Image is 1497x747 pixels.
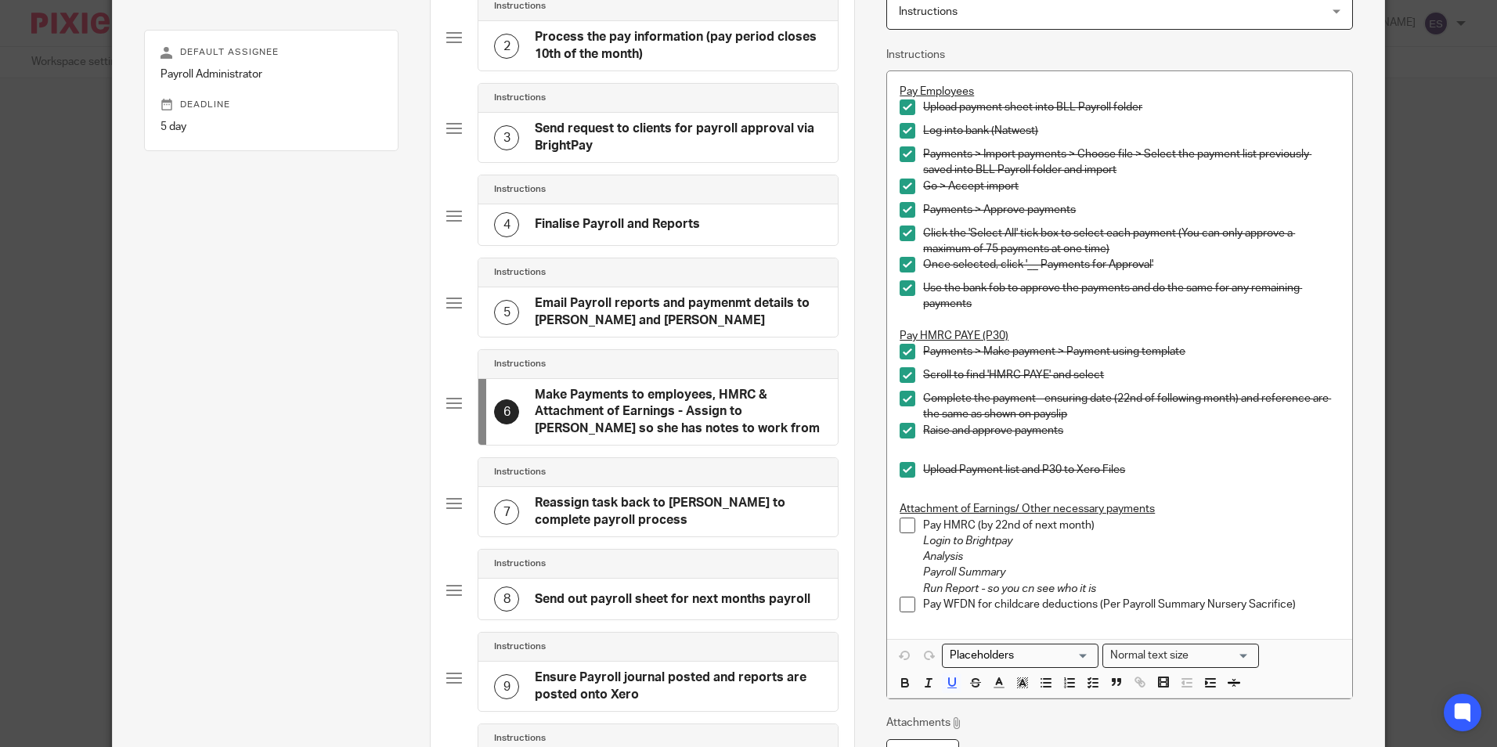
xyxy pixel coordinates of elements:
em: Login to Brightpay [923,536,1012,547]
h4: Make Payments to employees, HMRC & Attachment of Earnings - Assign to [PERSON_NAME] so she has no... [535,387,822,437]
p: Payments > Make payment > Payment using template [923,344,1339,359]
div: 3 [494,125,519,150]
p: Log into bank (Natwest) [923,123,1339,139]
div: Text styles [1102,644,1259,668]
p: Payroll Administrator [161,67,382,82]
h4: Send request to clients for payroll approval via BrightPay [535,121,822,154]
u: Pay HMRC PAYE (P30) [900,330,1008,341]
h4: Instructions [494,183,546,196]
div: Placeholders [942,644,1098,668]
em: Payroll Summary [923,567,1005,578]
p: Default assignee [161,46,382,59]
h4: Instructions [494,641,546,653]
h4: Email Payroll reports and paymenmt details to [PERSON_NAME] and [PERSON_NAME] [535,295,822,329]
p: Upload Payment list and P30 to Xero Files [923,462,1339,478]
h4: Instructions [494,732,546,745]
p: Use the bank fob to approve the payments and do the same for any remaining payments [923,280,1339,312]
p: Upload payment sheet into BLL Payroll folder [923,99,1339,115]
div: 7 [494,500,519,525]
div: 5 [494,300,519,325]
h4: Instructions [494,92,546,104]
p: Go > Accept import [923,179,1339,194]
h4: Ensure Payroll journal posted and reports are posted onto Xero [535,669,822,703]
div: 8 [494,586,519,612]
em: Analysis [923,551,963,562]
u: Attachment of Earnings/ Other necessary payments [900,503,1155,514]
div: 4 [494,212,519,237]
p: Once selected, click '__ Payments for Approval' [923,257,1339,272]
div: 9 [494,674,519,699]
h4: Send out payroll sheet for next months payroll [535,591,810,608]
h4: Reassign task back to [PERSON_NAME] to complete payroll process [535,495,822,529]
p: 5 day [161,119,382,135]
p: Pay HMRC (by 22nd of next month) [923,518,1339,533]
h4: Instructions [494,466,546,478]
h4: Instructions [494,358,546,370]
p: Payments > Import payments > Choose file > Select the payment list previously saved into BLL Payr... [923,146,1339,179]
input: Search for option [944,648,1089,664]
h4: Instructions [494,558,546,570]
input: Search for option [1193,648,1250,664]
p: Raise and approve payments [923,423,1339,438]
p: Payments > Approve payments [923,202,1339,218]
u: Pay Employees [900,86,974,97]
p: Click the 'Select All' tick box to select each payment (You can only approve a maximum of 75 paym... [923,226,1339,258]
h4: Process the pay information (pay period closes 10th of the month) [535,29,822,63]
span: Normal text size [1106,648,1192,664]
p: Attachments [886,715,962,731]
span: Instructions [899,6,958,17]
div: 6 [494,399,519,424]
div: Search for option [942,644,1098,668]
h4: Finalise Payroll and Reports [535,216,700,233]
h4: Instructions [494,266,546,279]
em: Run Report - so you cn see who it is [923,583,1096,594]
label: Instructions [886,47,945,63]
p: Pay WFDN for childcare deductions (Per Payroll Summary Nursery Sacrifice) [923,597,1339,612]
p: Scroll to find 'HMRC PAYE' and select [923,367,1339,383]
div: Search for option [1102,644,1259,668]
p: Deadline [161,99,382,111]
div: 2 [494,34,519,59]
p: Complete the payment - ensuring date (22nd of following month) and reference are the same as show... [923,391,1339,423]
